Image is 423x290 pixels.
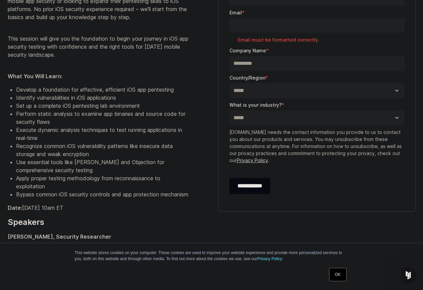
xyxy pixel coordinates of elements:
h4: Speakers [8,217,189,227]
li: Use essential tools like [PERSON_NAME] and Objection for comprehensive security testing [16,158,189,174]
p: This website stores cookies on your computer. These cookies are used to improve your website expe... [75,250,349,262]
strong: What You Will Learn: [8,73,62,80]
li: Apply proper testing methodology from reconnaissance to exploitation [16,174,189,190]
span: What is your industry? [229,102,282,108]
li: Execute dynamic analysis techniques to test running applications in real-time [16,126,189,142]
strong: Date: [8,204,22,211]
span: Company Name [229,48,266,53]
li: Identify vulnerabilities in iOS applications [16,94,189,102]
li: Recognize common iOS vulnerability patterns like insecure data storage and weak encryption [16,142,189,158]
span: This session will give you the foundation to begin your journey in iOS app security testing with ... [8,35,189,58]
li: Develop a foundation for effective, efficient iOS app pentesting [16,86,189,94]
iframe: Intercom live chat [400,267,416,283]
strong: [PERSON_NAME], Security Researcher [8,233,111,240]
p: [DOMAIN_NAME] needs the contact information you provide to us to contact you about our products a... [229,129,405,164]
span: Country/Region [229,75,265,81]
a: Privacy Policy [237,157,268,163]
label: Email must be formatted correctly. [238,37,405,43]
span: Email [229,10,242,15]
li: Bypass common iOS security controls and app protection mechanism [16,190,189,198]
a: Privacy Policy. [257,256,283,261]
li: Perform static analysis to examine app binaries and source code for security flaws [16,110,189,126]
li: Set up a complete iOS pentesting lab environment [16,102,189,110]
a: OK [329,268,346,281]
p: [DATE] 10am ET [8,204,189,212]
